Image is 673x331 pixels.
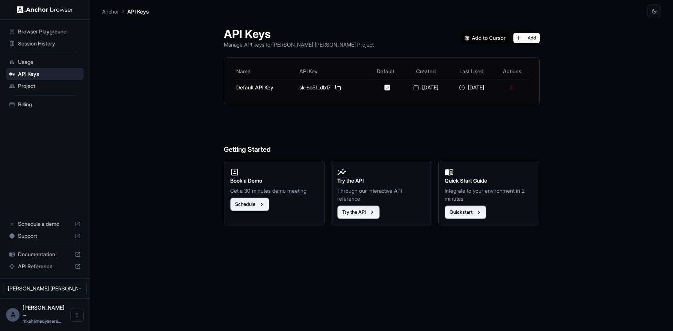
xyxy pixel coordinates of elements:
th: API Key [296,64,368,79]
div: Schedule a demo [6,218,84,230]
div: Session History [6,38,84,50]
div: [DATE] [406,84,446,91]
span: API Reference [18,263,72,270]
div: A [6,308,20,322]
p: Integrate to your environment in 2 minutes [445,187,533,203]
div: API Keys [6,68,84,80]
div: Browser Playground [6,26,84,38]
div: Usage [6,56,84,68]
div: Billing [6,98,84,110]
span: Session History [18,40,81,47]
h2: Quick Start Guide [445,177,533,185]
div: Documentation [6,248,84,260]
button: Copy API key [333,83,343,92]
p: Manage API keys for [PERSON_NAME] [PERSON_NAME] Project [224,41,374,48]
span: mkahamedyaserarafath@gmail.com [23,318,61,324]
span: Billing [18,101,81,108]
button: Schedule [230,198,269,211]
h2: Try the API [337,177,426,185]
div: Project [6,80,84,92]
p: API Keys [127,8,149,15]
th: Actions [494,64,530,79]
button: Try the API [337,206,380,219]
span: Documentation [18,251,72,258]
th: Created [403,64,449,79]
span: Ahamed Yaser Arafath MK [23,304,65,317]
p: Anchor [102,8,119,15]
h1: API Keys [224,27,374,41]
div: sk-6b5f...db17 [299,83,365,92]
span: Project [18,82,81,90]
div: API Reference [6,260,84,272]
button: Quickstart [445,206,486,219]
img: Add anchorbrowser MCP server to Cursor [462,33,509,43]
span: Schedule a demo [18,220,72,228]
p: Through our interactive API reference [337,187,426,203]
th: Name [233,64,296,79]
h2: Book a Demo [230,177,319,185]
div: [DATE] [452,84,492,91]
span: Browser Playground [18,28,81,35]
th: Default [368,64,403,79]
img: Anchor Logo [17,6,73,13]
span: Usage [18,58,81,66]
p: Get a 30 minutes demo meeting [230,187,319,195]
th: Last Used [449,64,495,79]
span: API Keys [18,70,81,78]
button: Open menu [70,308,84,322]
button: Add [513,33,540,43]
h6: Getting Started [224,114,540,155]
td: Default API Key [233,79,296,96]
span: Support [18,232,72,240]
div: Support [6,230,84,242]
nav: breadcrumb [102,7,149,15]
